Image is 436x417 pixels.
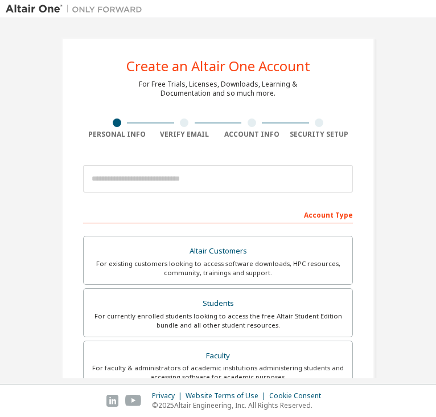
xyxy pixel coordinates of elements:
[91,348,345,364] div: Faculty
[125,395,142,407] img: youtube.svg
[91,363,345,382] div: For faculty & administrators of academic institutions administering students and accessing softwa...
[6,3,148,15] img: Altair One
[152,391,186,400] div: Privacy
[269,391,328,400] div: Cookie Consent
[91,296,345,312] div: Students
[126,59,310,73] div: Create an Altair One Account
[83,205,353,223] div: Account Type
[218,130,286,139] div: Account Info
[286,130,353,139] div: Security Setup
[91,312,345,330] div: For currently enrolled students looking to access the free Altair Student Edition bundle and all ...
[139,80,297,98] div: For Free Trials, Licenses, Downloads, Learning & Documentation and so much more.
[151,130,219,139] div: Verify Email
[186,391,269,400] div: Website Terms of Use
[152,400,328,410] p: © 2025 Altair Engineering, Inc. All Rights Reserved.
[91,243,345,259] div: Altair Customers
[91,259,345,277] div: For existing customers looking to access software downloads, HPC resources, community, trainings ...
[106,395,118,407] img: linkedin.svg
[83,130,151,139] div: Personal Info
